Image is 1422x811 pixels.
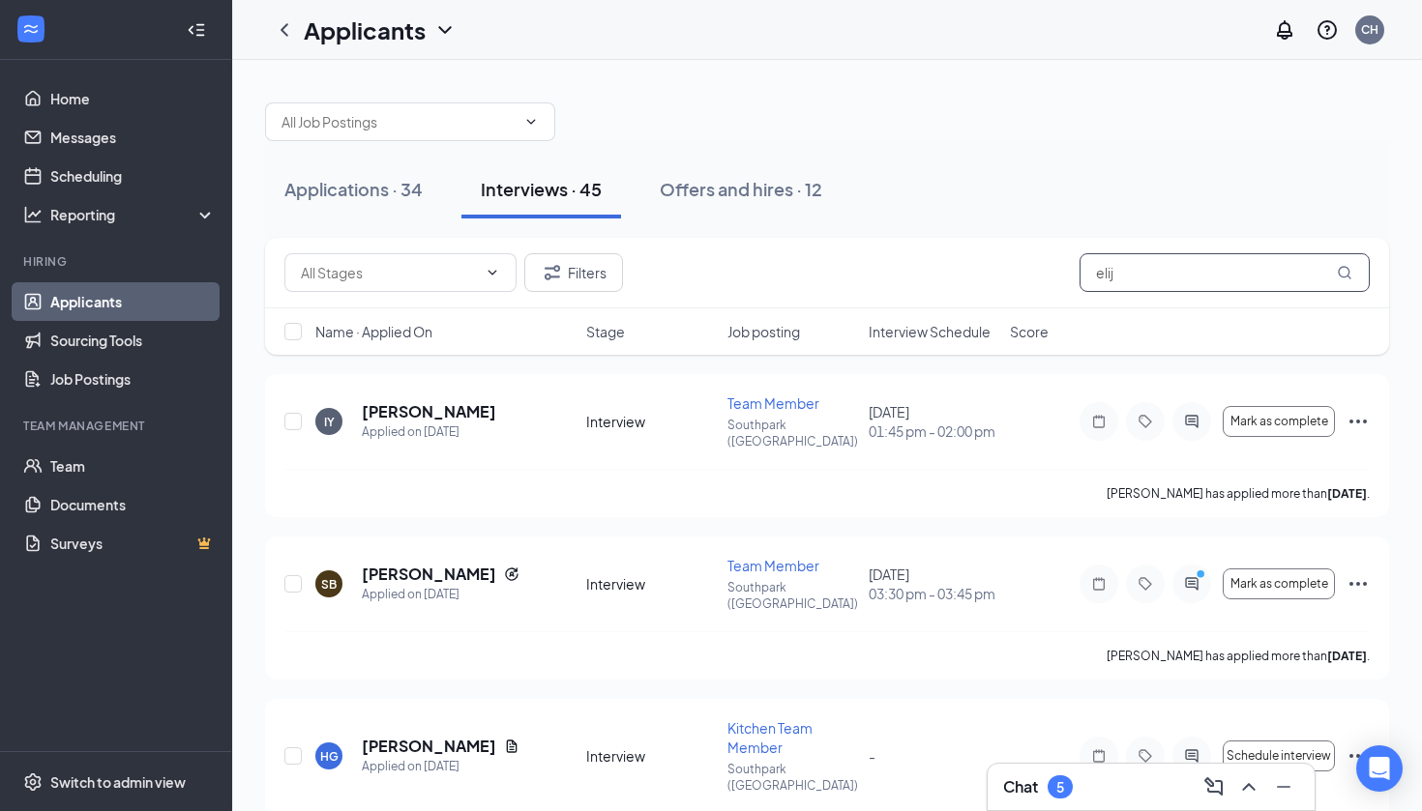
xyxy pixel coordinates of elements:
[727,579,857,612] p: Southpark ([GEOGRAPHIC_DATA])
[1356,745,1403,792] div: Open Intercom Messenger
[50,772,186,792] div: Switch to admin view
[320,748,339,765] div: HG
[362,401,496,422] h5: [PERSON_NAME]
[301,262,477,283] input: All Stages
[660,177,822,201] div: Offers and hires · 12
[362,422,496,442] div: Applied on [DATE]
[281,111,516,132] input: All Job Postings
[1107,648,1370,664] p: [PERSON_NAME] has applied more than .
[1337,265,1352,280] svg: MagnifyingGlass
[362,564,496,585] h5: [PERSON_NAME]
[1223,406,1335,437] button: Mark as complete
[23,418,212,434] div: Team Management
[1316,18,1339,42] svg: QuestionInfo
[50,282,216,321] a: Applicants
[50,205,217,224] div: Reporting
[50,321,216,360] a: Sourcing Tools
[1347,572,1370,595] svg: Ellipses
[1180,576,1203,592] svg: ActiveChat
[504,566,519,582] svg: Reapply
[1237,775,1260,798] svg: ChevronUp
[21,19,41,39] svg: WorkstreamLogo
[485,265,500,280] svg: ChevronDown
[541,261,564,284] svg: Filter
[1134,576,1157,592] svg: Tag
[284,177,423,201] div: Applications · 34
[362,736,496,757] h5: [PERSON_NAME]
[1056,779,1064,796] div: 5
[23,205,43,224] svg: Analysis
[869,565,998,603] div: [DATE]
[1227,749,1331,763] span: Schedule interview
[869,402,998,441] div: [DATE]
[50,447,216,485] a: Team
[273,18,296,42] svg: ChevronLeft
[1347,410,1370,433] svg: Ellipses
[1361,21,1378,38] div: CH
[1180,748,1203,764] svg: ActiveChat
[727,322,800,341] span: Job posting
[1268,771,1299,802] button: Minimize
[23,772,43,792] svg: Settings
[869,584,998,603] span: 03:30 pm - 03:45 pm
[50,157,216,195] a: Scheduling
[315,322,432,341] span: Name · Applied On
[1080,253,1370,292] input: Search in interviews
[1327,649,1367,663] b: [DATE]
[869,747,875,765] span: -
[523,114,539,130] svg: ChevronDown
[1180,414,1203,429] svg: ActiveChat
[324,414,335,430] div: IY
[1327,486,1367,501] b: [DATE]
[1230,577,1328,591] span: Mark as complete
[1087,748,1111,764] svg: Note
[23,253,212,270] div: Hiring
[433,18,457,42] svg: ChevronDown
[1347,744,1370,768] svg: Ellipses
[1223,568,1335,599] button: Mark as complete
[586,412,716,431] div: Interview
[727,557,819,574] span: Team Member
[1192,568,1215,584] svg: PrimaryDot
[1134,748,1157,764] svg: Tag
[727,417,857,449] p: Southpark ([GEOGRAPHIC_DATA])
[481,177,602,201] div: Interviews · 45
[1272,775,1295,798] svg: Minimize
[50,524,216,563] a: SurveysCrown
[1087,576,1111,592] svg: Note
[362,585,519,604] div: Applied on [DATE]
[1233,771,1264,802] button: ChevronUp
[50,485,216,524] a: Documents
[869,421,998,441] span: 01:45 pm - 02:00 pm
[1087,414,1111,429] svg: Note
[1010,322,1049,341] span: Score
[50,360,216,398] a: Job Postings
[586,746,716,766] div: Interview
[586,574,716,594] div: Interview
[304,14,426,46] h1: Applicants
[524,253,623,292] button: Filter Filters
[50,118,216,157] a: Messages
[727,761,857,794] p: Southpark ([GEOGRAPHIC_DATA])
[187,20,206,40] svg: Collapse
[362,757,519,776] div: Applied on [DATE]
[1273,18,1296,42] svg: Notifications
[727,719,813,756] span: Kitchen Team Member
[869,322,991,341] span: Interview Schedule
[504,739,519,754] svg: Document
[727,394,819,412] span: Team Member
[321,576,337,593] div: SB
[1003,776,1038,797] h3: Chat
[1230,415,1328,428] span: Mark as complete
[1134,414,1157,429] svg: Tag
[1202,775,1226,798] svg: ComposeMessage
[1223,740,1335,771] button: Schedule interview
[1199,771,1229,802] button: ComposeMessage
[586,322,625,341] span: Stage
[50,79,216,118] a: Home
[1107,485,1370,502] p: [PERSON_NAME] has applied more than .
